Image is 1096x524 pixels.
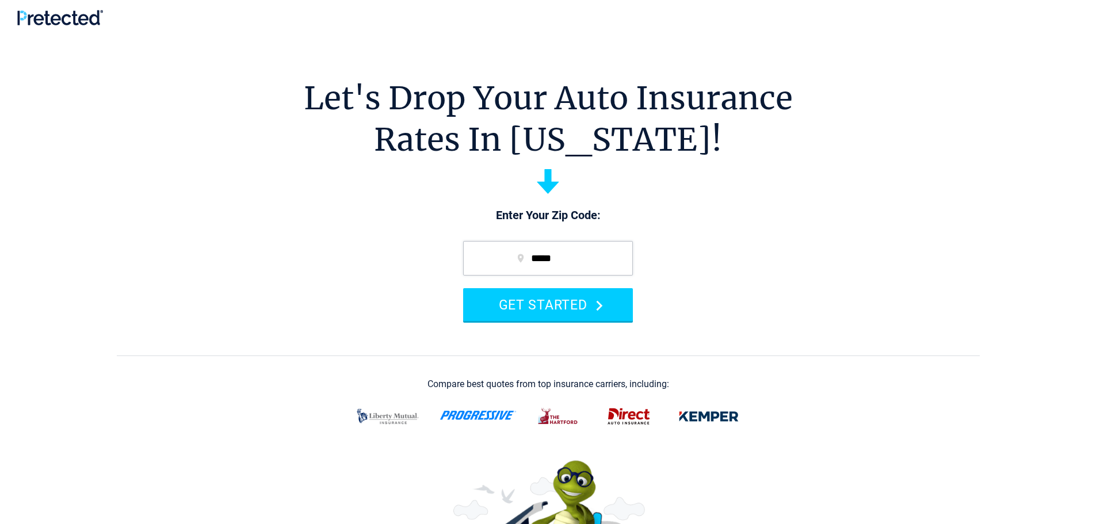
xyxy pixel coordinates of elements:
[17,10,103,25] img: Pretected Logo
[440,411,517,420] img: progressive
[463,288,633,321] button: GET STARTED
[601,401,657,431] img: direct
[350,401,426,431] img: liberty
[427,379,669,389] div: Compare best quotes from top insurance carriers, including:
[530,401,587,431] img: thehartford
[452,208,644,224] p: Enter Your Zip Code:
[463,241,633,276] input: zip code
[671,401,747,431] img: kemper
[304,78,793,160] h1: Let's Drop Your Auto Insurance Rates In [US_STATE]!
